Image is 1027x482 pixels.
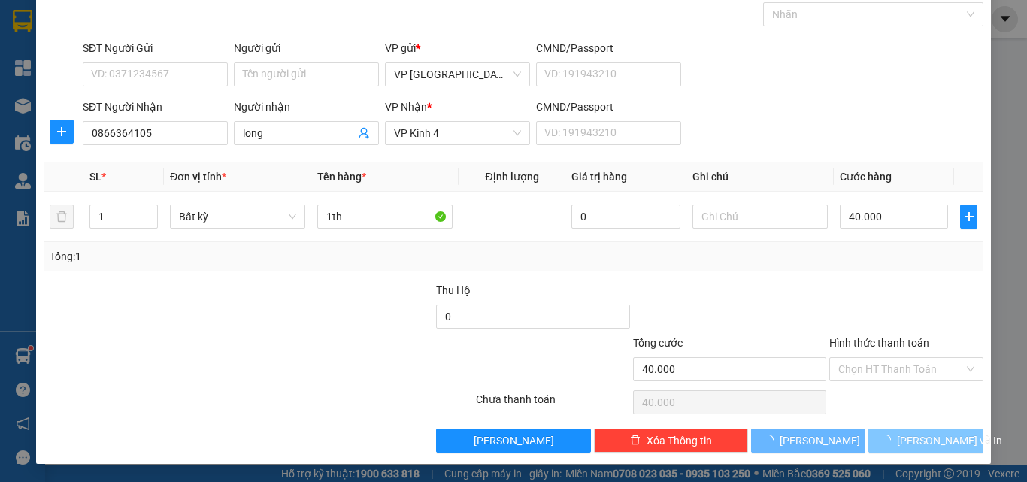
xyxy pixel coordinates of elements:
span: Đơn vị tính [170,171,226,183]
th: Ghi chú [686,162,834,192]
span: [PERSON_NAME] [474,432,554,449]
span: plus [50,126,73,138]
button: [PERSON_NAME] và In [868,429,983,453]
div: Người nhận [234,99,379,115]
span: delete [630,435,641,447]
span: Giá trị hàng [571,171,627,183]
span: user-add [358,127,370,139]
div: Tổng: 1 [50,248,398,265]
span: Bất kỳ [179,205,296,228]
button: delete [50,205,74,229]
button: deleteXóa Thông tin [594,429,748,453]
label: Hình thức thanh toán [829,337,929,349]
div: CMND/Passport [536,99,681,115]
button: plus [50,120,74,144]
input: Ghi Chú [692,205,828,229]
div: CMND/Passport [536,40,681,56]
span: Xóa Thông tin [647,432,712,449]
span: Cước hàng [840,171,892,183]
button: [PERSON_NAME] [436,429,590,453]
span: Tổng cước [633,337,683,349]
span: Thu Hộ [436,284,471,296]
input: 0 [571,205,680,229]
span: [PERSON_NAME] [780,432,860,449]
div: Chưa thanh toán [474,391,632,417]
span: loading [763,435,780,445]
input: VD: Bàn, Ghế [317,205,453,229]
div: SĐT Người Gửi [83,40,228,56]
div: SĐT Người Nhận [83,99,228,115]
span: Tên hàng [317,171,366,183]
span: plus [961,211,977,223]
button: plus [960,205,977,229]
span: [PERSON_NAME] và In [897,432,1002,449]
span: VP Nhận [385,101,427,113]
span: Định lượng [485,171,538,183]
div: VP gửi [385,40,530,56]
div: Người gửi [234,40,379,56]
span: SL [89,171,101,183]
span: loading [880,435,897,445]
button: [PERSON_NAME] [751,429,866,453]
span: VP Kinh 4 [394,122,521,144]
span: VP Sài Gòn [394,63,521,86]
